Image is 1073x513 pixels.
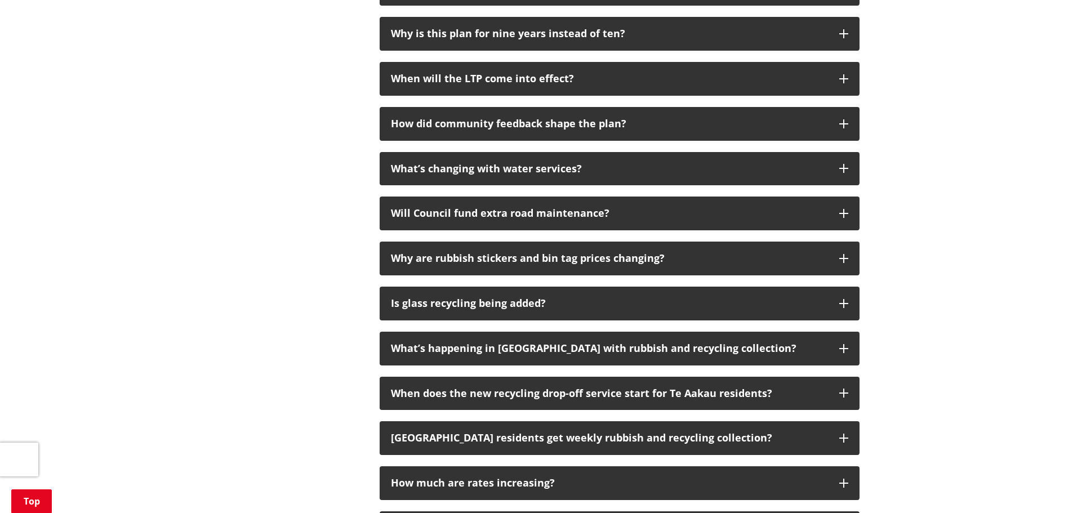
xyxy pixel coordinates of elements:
div: When will the LTP come into effect? [391,73,828,84]
button: When will the LTP come into effect? [380,62,860,96]
button: How much are rates increasing? [380,466,860,500]
div: What’s happening in [GEOGRAPHIC_DATA] with rubbish and recycling collection? [391,343,828,354]
a: Top [11,489,52,513]
button: What’s changing with water services? [380,152,860,186]
div: How much are rates increasing? [391,478,828,489]
iframe: Messenger Launcher [1021,466,1062,506]
button: How did community feedback shape the plan? [380,107,860,141]
button: [GEOGRAPHIC_DATA] residents get weekly rubbish and recycling collection? [380,421,860,455]
button: Is glass recycling being added? [380,287,860,320]
button: Why are rubbish stickers and bin tag prices changing? [380,242,860,275]
div: Why are rubbish stickers and bin tag prices changing? [391,253,828,264]
button: Will Council fund extra road maintenance? [380,197,860,230]
button: What’s happening in [GEOGRAPHIC_DATA] with rubbish and recycling collection? [380,332,860,365]
button: Why is this plan for nine years instead of ten? [380,17,860,51]
div: How did community feedback shape the plan? [391,118,828,130]
div: What’s changing with water services? [391,163,828,175]
div: When does the new recycling drop-off service start for Te Aakau residents? [391,388,828,399]
div: [GEOGRAPHIC_DATA] residents get weekly rubbish and recycling collection? [391,432,828,444]
button: When does the new recycling drop-off service start for Te Aakau residents? [380,377,860,411]
div: Why is this plan for nine years instead of ten? [391,28,828,39]
div: Is glass recycling being added? [391,298,828,309]
div: Will Council fund extra road maintenance? [391,208,828,219]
